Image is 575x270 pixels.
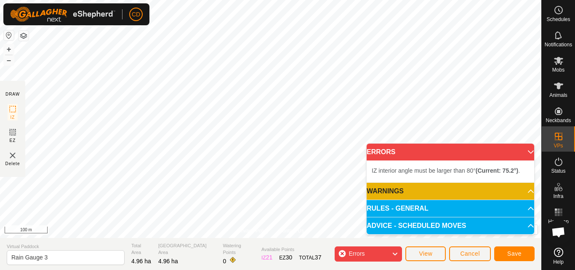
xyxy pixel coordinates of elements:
[367,217,534,234] p-accordion-header: ADVICE - SCHEDULED MOVES
[266,254,273,261] span: 21
[4,55,14,65] button: –
[553,259,564,265] span: Help
[7,243,125,250] span: Virtual Paddock
[158,242,216,256] span: [GEOGRAPHIC_DATA] Area
[367,183,534,200] p-accordion-header: WARNINGS
[315,254,322,261] span: 37
[367,144,534,160] p-accordion-header: ERRORS
[5,160,20,167] span: Delete
[549,93,567,98] span: Animals
[261,253,272,262] div: IZ
[546,219,571,245] div: Open chat
[279,227,304,235] a: Contact Us
[349,250,365,257] span: Errors
[132,10,140,19] span: CD
[158,258,178,265] span: 4.96 ha
[542,244,575,268] a: Help
[449,246,491,261] button: Cancel
[476,167,518,174] b: (Current: 75.2°)
[5,91,20,97] div: DRAW
[8,150,18,160] img: VP
[261,246,321,253] span: Available Points
[419,250,432,257] span: View
[237,227,269,235] a: Privacy Policy
[545,42,572,47] span: Notifications
[10,7,115,22] img: Gallagher Logo
[19,31,29,41] button: Map Layers
[286,254,293,261] span: 30
[551,168,565,174] span: Status
[367,200,534,217] p-accordion-header: RULES - GENERAL
[4,44,14,54] button: +
[223,242,255,256] span: Watering Points
[552,67,564,72] span: Mobs
[494,246,535,261] button: Save
[10,137,16,144] span: EZ
[554,143,563,148] span: VPs
[4,30,14,40] button: Reset Map
[548,219,569,224] span: Heatmap
[279,253,292,262] div: EZ
[546,118,571,123] span: Neckbands
[405,246,446,261] button: View
[367,222,466,229] span: ADVICE - SCHEDULED MOVES
[546,17,570,22] span: Schedules
[131,258,151,265] span: 4.96 ha
[367,188,404,195] span: WARNINGS
[460,250,480,257] span: Cancel
[223,258,226,265] span: 0
[299,253,321,262] div: TOTAL
[507,250,522,257] span: Save
[553,194,563,199] span: Infra
[367,160,534,182] p-accordion-content: ERRORS
[367,149,395,155] span: ERRORS
[367,205,429,212] span: RULES - GENERAL
[131,242,152,256] span: Total Area
[372,167,520,174] span: IZ interior angle must be larger than 80° .
[11,114,15,120] span: IZ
